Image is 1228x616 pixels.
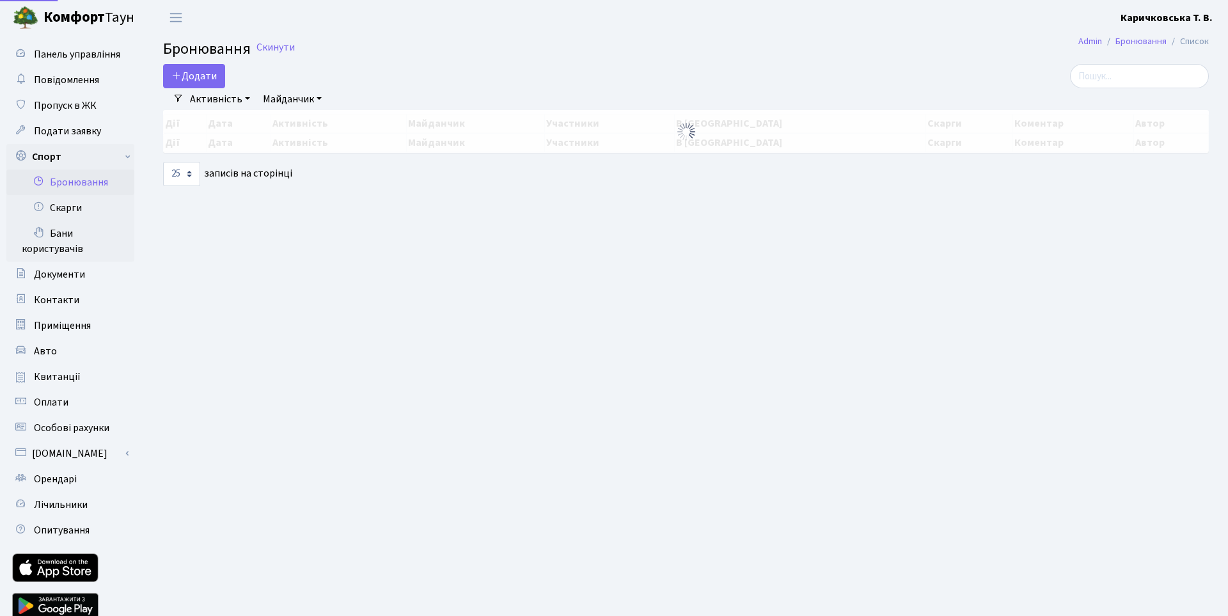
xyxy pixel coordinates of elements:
a: Бани користувачів [6,221,134,262]
a: Приміщення [6,313,134,338]
b: Комфорт [43,7,105,28]
a: Пропуск в ЖК [6,93,134,118]
a: Контакти [6,287,134,313]
span: Оплати [34,395,68,409]
span: Подати заявку [34,124,101,138]
a: Подати заявку [6,118,134,144]
a: Опитування [6,517,134,543]
a: Оплати [6,390,134,415]
input: Пошук... [1070,64,1209,88]
span: Опитування [34,523,90,537]
span: Лічильники [34,498,88,512]
a: Майданчик [258,88,327,110]
a: Бронювання [1115,35,1167,48]
b: Каричковська Т. В. [1121,11,1213,25]
a: Панель управління [6,42,134,67]
span: Особові рахунки [34,421,109,435]
a: Документи [6,262,134,287]
button: Додати [163,64,225,88]
li: Список [1167,35,1209,49]
span: Бронювання [163,38,251,60]
span: Орендарі [34,472,77,486]
a: Скарги [6,195,134,221]
a: Квитанції [6,364,134,390]
a: Скинути [256,42,295,54]
a: Авто [6,338,134,364]
img: logo.png [13,5,38,31]
a: Особові рахунки [6,415,134,441]
a: Бронювання [6,170,134,195]
a: Admin [1078,35,1102,48]
span: Повідомлення [34,73,99,87]
a: Лічильники [6,492,134,517]
a: Активність [185,88,255,110]
a: [DOMAIN_NAME] [6,441,134,466]
nav: breadcrumb [1059,28,1228,55]
a: Орендарі [6,466,134,492]
a: Повідомлення [6,67,134,93]
span: Документи [34,267,85,281]
select: записів на сторінці [163,162,200,186]
span: Пропуск в ЖК [34,99,97,113]
span: Таун [43,7,134,29]
a: Спорт [6,144,134,170]
span: Контакти [34,293,79,307]
label: записів на сторінці [163,162,292,186]
a: Каричковська Т. В. [1121,10,1213,26]
span: Приміщення [34,319,91,333]
span: Панель управління [34,47,120,61]
button: Переключити навігацію [160,7,192,28]
img: Обробка... [676,122,697,142]
span: Авто [34,344,57,358]
span: Квитанції [34,370,81,384]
